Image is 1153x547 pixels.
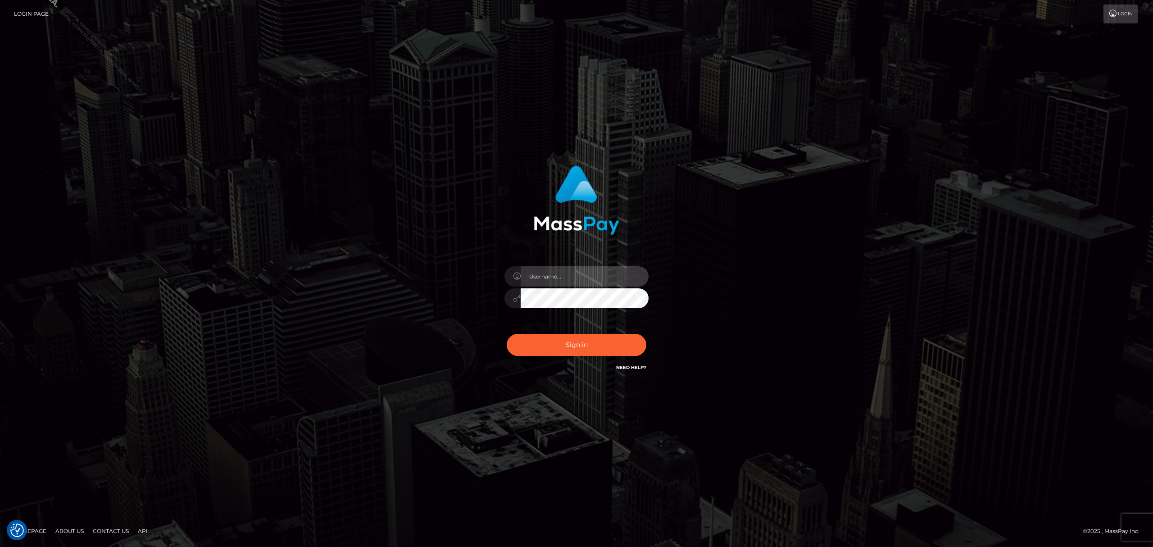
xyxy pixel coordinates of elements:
[534,166,619,235] img: MassPay Login
[10,524,50,538] a: Homepage
[1083,526,1146,536] div: © 2025 , MassPay Inc.
[10,524,24,537] button: Consent Preferences
[521,266,649,287] input: Username...
[616,365,646,370] a: Need Help?
[10,524,24,537] img: Revisit consent button
[1103,5,1138,23] a: Login
[134,524,151,538] a: API
[52,524,87,538] a: About Us
[89,524,132,538] a: Contact Us
[507,334,646,356] button: Sign in
[14,5,49,23] a: Login Page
